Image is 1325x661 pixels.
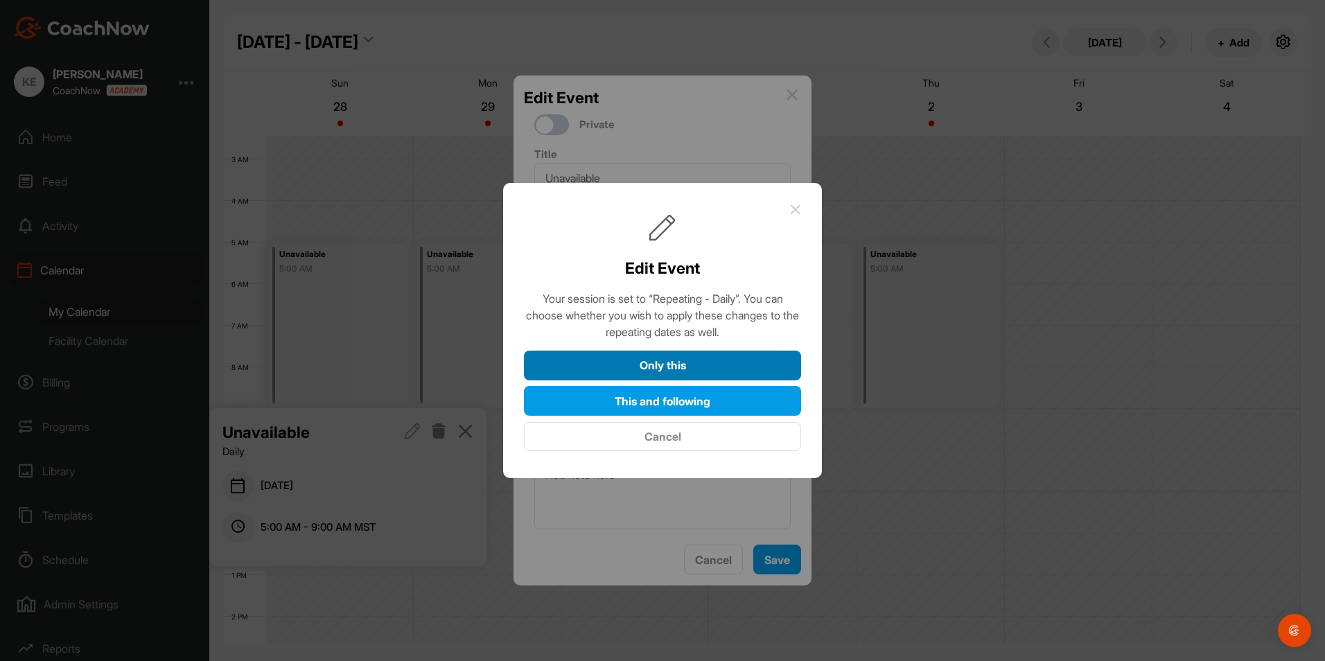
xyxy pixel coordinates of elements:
[1278,614,1311,647] div: Open Intercom Messenger
[524,351,801,380] button: Only this
[524,386,801,416] button: This and following
[625,256,700,280] h2: Edit Event
[524,422,801,452] button: Cancel
[524,290,801,340] div: Your session is set to “Repeating - Daily”. You can choose whether you wish to apply these change...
